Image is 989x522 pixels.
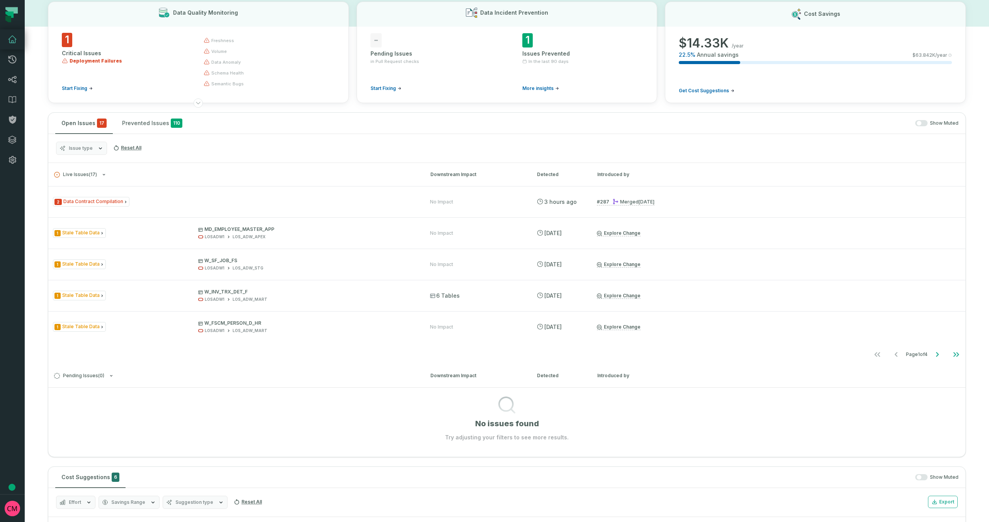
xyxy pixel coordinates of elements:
a: Explore Change [597,261,641,268]
span: Annual savings [697,51,739,59]
button: Issue type [56,142,107,155]
button: Savings Range [99,496,160,509]
span: freshness [211,37,234,44]
div: Tooltip anchor [8,484,15,491]
span: In the last 90 days [528,58,569,64]
button: Cost Savings$14.33K/year22.5%Annual savings$63.842K/yearGet Cost Suggestions [665,2,966,103]
div: No Impact [430,199,453,205]
p: MD_EMPLOYEE_MASTER_APP [198,226,416,232]
button: Export [928,496,958,508]
button: Reset All [231,496,265,508]
span: Deployment Failures [70,58,122,64]
span: More insights [522,85,554,92]
span: 110 [171,119,182,128]
button: Suggestion type [163,496,228,509]
span: 22.5 % [679,51,695,59]
p: Try adjusting your filters to see more results. [445,434,569,441]
p: W_INV_TRX_DET_F [198,289,416,295]
span: 6 Tables [430,292,460,300]
relative-time: Sep 15, 2025, 8:34 AM MDT [544,261,562,268]
div: Detected [537,372,583,379]
relative-time: Sep 13, 2025, 10:34 AM MDT [544,292,562,299]
button: Reset All [110,142,144,154]
button: Cost Suggestions [55,467,126,488]
div: Show Muted [129,474,958,481]
relative-time: Sep 16, 2025, 12:32 PM MDT [544,230,562,236]
span: Issue Type [53,259,106,269]
a: Start Fixing [370,85,401,92]
span: Severity [54,230,61,236]
span: $ 63.842K /year [913,52,947,58]
span: semantic bugs [211,81,244,87]
span: Start Fixing [62,85,87,92]
a: Get Cost Suggestions [679,88,734,94]
div: Introduced by [597,372,667,379]
div: LOS_ADW_MART [233,328,267,334]
div: LOSADW1 [205,297,224,302]
span: /year [732,43,744,49]
button: Go to previous page [887,347,906,362]
span: Suggestion type [175,499,213,505]
button: Go to first page [868,347,887,362]
p: W_SF_JOB_FS [198,258,416,264]
div: LOSADW1 [205,265,224,271]
div: LOS_ADW_MART [233,297,267,302]
div: No Impact [430,261,453,268]
span: - [370,33,382,47]
span: Issue Type [53,322,106,332]
span: schema health [211,70,244,76]
span: Start Fixing [370,85,396,92]
h1: No issues found [475,418,539,429]
span: Get Cost Suggestions [679,88,729,94]
a: Start Fixing [62,85,93,92]
button: Effort [56,496,95,509]
button: Pending Issues(0) [54,373,416,379]
relative-time: Sep 13, 2025, 6:31 AM MDT [544,324,562,330]
span: Severity [54,199,62,205]
div: Detected [537,171,583,178]
span: Severity [54,324,61,330]
button: Go to next page [928,347,947,362]
span: Effort [69,499,81,505]
div: Show Muted [192,120,958,127]
span: 1 [522,33,533,47]
span: Severity [54,293,61,299]
span: Issue Type [53,228,106,238]
relative-time: Sep 17, 2025, 10:01 AM MDT [544,198,577,205]
div: LOSADW1 [205,328,224,334]
div: Critical Issues [62,49,190,57]
span: Live Issues ( 17 ) [54,172,97,178]
button: Data Incident Prevention-Pending Issuesin Pull Request checksStart Fixing1Issues PreventedIn the ... [357,2,658,103]
span: in Pull Request checks [370,58,419,64]
span: Severity [54,261,61,268]
div: Introduced by [597,171,667,178]
span: Pending Issues ( 0 ) [54,373,104,379]
h3: Data Incident Prevention [480,9,548,17]
div: Issues Prevented [522,50,643,58]
img: avatar of Collin Marsden [5,501,20,516]
div: Merged [612,199,654,205]
span: Issue type [69,145,93,151]
ul: Page 1 of 4 [868,347,965,362]
div: Pending Issues [370,50,491,58]
button: Go to last page [947,347,965,362]
div: LOS_ADW_APEX [233,234,265,240]
div: Downstream Impact [430,372,523,379]
span: Issue Type [53,291,106,300]
h3: Data Quality Monitoring [173,9,238,17]
h3: Cost Savings [804,10,840,18]
a: More insights [522,85,559,92]
div: Pending Issues(0) [48,387,965,441]
div: LOS_ADW_STG [233,265,263,271]
button: Live Issues(17) [54,172,416,178]
p: W_FSCM_PERSON_D_HR [198,320,416,326]
button: Data Quality Monitoring1Critical IssuesDeployment FailuresStart Fixingfreshnessvolumedata anomaly... [48,2,349,103]
span: $ 14.33K [679,36,729,51]
div: Live Issues(17) [48,186,965,364]
div: Downstream Impact [430,171,523,178]
a: Explore Change [597,230,641,236]
relative-time: Sep 2, 2025, 4:06 PM MDT [639,199,654,205]
span: Savings Range [111,499,145,505]
nav: pagination [48,347,965,362]
span: critical issues and errors combined [97,119,107,128]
